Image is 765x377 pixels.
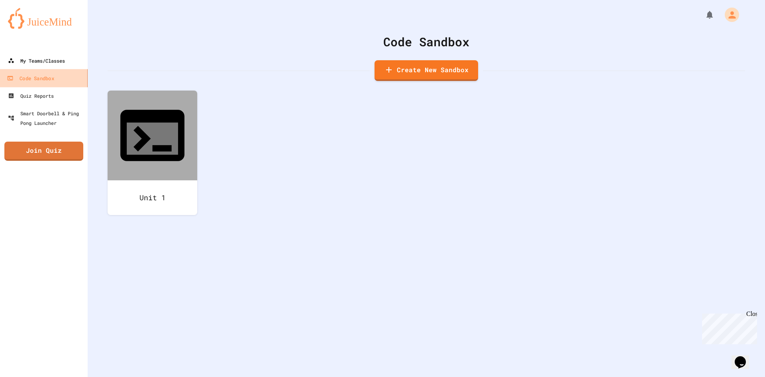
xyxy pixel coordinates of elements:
a: Unit 1 [108,91,197,215]
div: My Notifications [690,8,716,22]
iframe: chat widget [732,345,757,369]
img: logo-orange.svg [8,8,80,29]
div: Code Sandbox [108,33,745,51]
div: Code Sandbox [7,73,54,83]
div: Smart Doorbell & Ping Pong Launcher [8,109,84,128]
div: Unit 1 [108,180,197,215]
iframe: chat widget [699,310,757,344]
div: Quiz Reports [8,91,54,101]
a: Join Quiz [4,142,83,161]
div: My Account [716,6,741,24]
div: Chat with us now!Close [3,3,55,51]
div: My Teams/Classes [8,56,65,65]
a: Create New Sandbox [375,60,478,81]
